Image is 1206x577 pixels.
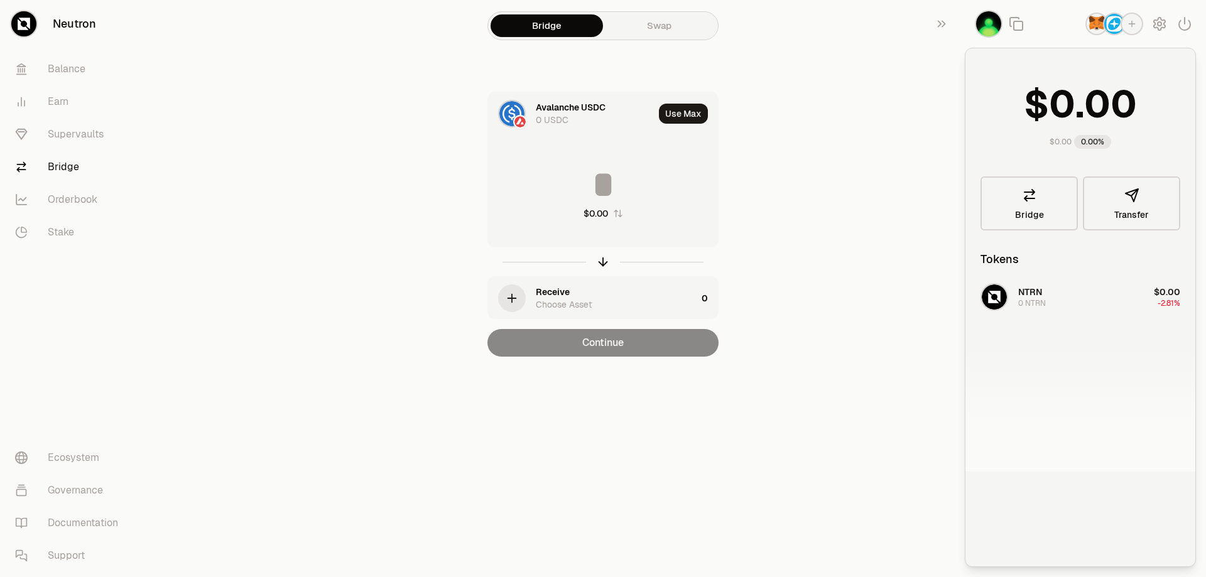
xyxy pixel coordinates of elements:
[1074,135,1111,149] div: 0.00%
[488,277,697,320] div: ReceiveChoose Asset
[5,183,136,216] a: Orderbook
[488,92,654,135] div: USDC LogoAvalanche LogoAvalanche USDC0 USDC
[1114,210,1149,219] span: Transfer
[5,85,136,118] a: Earn
[5,53,136,85] a: Balance
[536,298,592,311] div: Choose Asset
[1085,13,1143,35] button: Leap Cosmos MetaMaskKeplr
[491,14,603,37] a: Bridge
[5,118,136,151] a: Supervaults
[1087,14,1107,34] img: Leap Cosmos MetaMask
[488,277,718,320] button: ReceiveChoose Asset0
[5,151,136,183] a: Bridge
[975,10,1002,38] button: neutron1ep93zchlasgw28qfs5x0g5fhy3hv4cq6uqa07s
[536,286,570,298] div: Receive
[536,101,606,114] div: Avalanche USDC
[981,176,1078,230] a: Bridge
[981,251,1019,268] div: Tokens
[5,539,136,572] a: Support
[5,441,136,474] a: Ecosystem
[1050,137,1072,147] div: $0.00
[5,474,136,507] a: Governance
[702,277,718,320] div: 0
[659,104,708,124] button: Use Max
[976,11,1001,36] img: neutron1ep93zchlasgw28qfs5x0g5fhy3hv4cq6uqa07s
[514,116,526,127] img: Avalanche Logo
[584,207,608,220] div: $0.00
[5,507,136,539] a: Documentation
[5,216,136,249] a: Stake
[584,207,623,220] button: $0.00
[1104,14,1124,34] img: Keplr
[536,114,568,126] div: 0 USDC
[603,14,715,37] a: Swap
[499,101,524,126] img: USDC Logo
[1015,210,1044,219] span: Bridge
[1083,176,1180,230] button: Transfer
